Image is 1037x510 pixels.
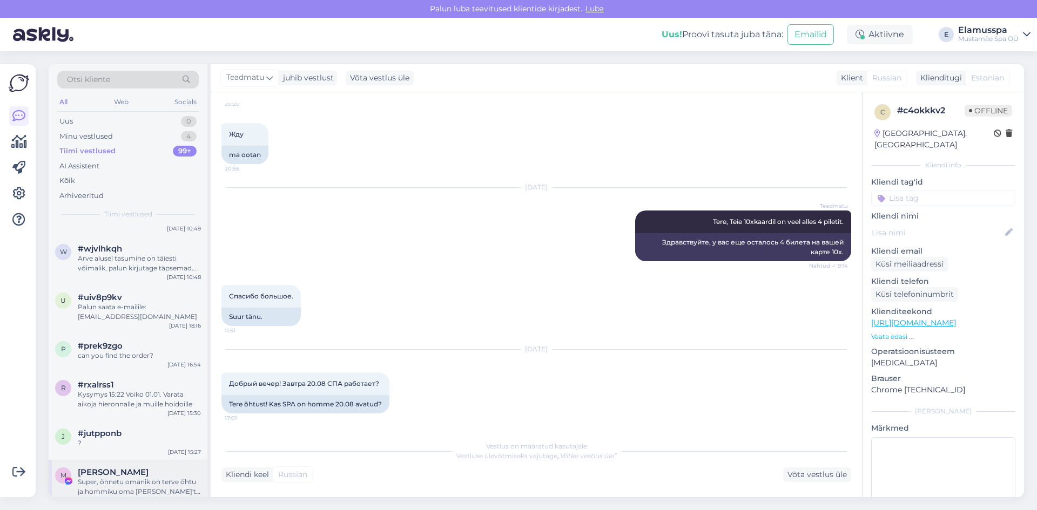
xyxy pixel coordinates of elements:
[871,210,1015,222] p: Kliendi nimi
[57,95,70,109] div: All
[871,306,1015,317] p: Klienditeekond
[713,217,844,226] span: Tere, Teie 10xkaardil on veel alles 4 piletit.
[958,26,1031,43] a: ElamusspaMustamäe Spa OÜ
[346,71,414,85] div: Võta vestlus üle
[172,95,199,109] div: Socials
[807,202,848,210] span: Teadmatu
[170,497,201,505] div: [DATE] 9:43
[582,4,607,13] span: Luba
[787,24,834,45] button: Emailid
[62,432,65,440] span: j
[221,344,851,354] div: [DATE]
[78,341,123,351] span: #prek9zgo
[958,26,1019,35] div: Elamusspa
[279,72,334,84] div: juhib vestlust
[59,116,73,127] div: Uus
[662,28,783,41] div: Proovi tasuta juba täna:
[871,160,1015,170] div: Kliendi info
[168,448,201,456] div: [DATE] 15:27
[871,373,1015,384] p: Brauser
[78,244,122,254] span: #wjvlhkqh
[78,429,122,438] span: #jutpponb
[61,384,66,392] span: r
[456,452,617,460] span: Vestluse ülevõtmiseks vajutage
[874,128,994,151] div: [GEOGRAPHIC_DATA], [GEOGRAPHIC_DATA]
[167,273,201,281] div: [DATE] 10:48
[60,248,67,256] span: w
[60,471,66,479] span: M
[871,246,1015,257] p: Kliendi email
[871,190,1015,206] input: Lisa tag
[181,116,197,127] div: 0
[167,225,201,233] div: [DATE] 10:49
[60,296,66,304] span: u
[486,442,587,450] span: Vestlus on määratud kasutajale
[872,227,1003,239] input: Lisa nimi
[225,414,265,422] span: 17:01
[897,104,965,117] div: # c4okkkv2
[225,327,265,335] span: 11:51
[871,384,1015,396] p: Chrome [TECHNICAL_ID]
[221,146,268,164] div: ma ootan
[557,452,617,460] i: „Võtke vestlus üle”
[872,72,901,84] span: Russian
[871,318,956,328] a: [URL][DOMAIN_NAME]
[871,332,1015,342] p: Vaata edasi ...
[78,380,114,390] span: #rxalrss1
[221,182,851,192] div: [DATE]
[78,467,149,477] span: Merilin Evans
[61,345,66,353] span: p
[635,233,851,261] div: Здравствуйте, у вас еще осталось 4 билета на вашей карте 10x.
[225,100,265,108] span: 20:20
[871,346,1015,357] p: Operatsioonisüsteem
[59,131,113,142] div: Minu vestlused
[225,165,265,173] span: 20:56
[78,351,201,361] div: can you find the order?
[837,72,863,84] div: Klient
[871,176,1015,188] p: Kliendi tag'id
[916,72,962,84] div: Klienditugi
[229,379,379,387] span: Добрый вечер! Завтра 20.08 СПА работает?
[229,292,293,300] span: Спасибо большое.
[871,406,1015,416] div: [PERSON_NAME]
[971,72,1004,84] span: Estonian
[847,25,913,44] div: Aktiivne
[221,308,301,326] div: Suur tänu.
[958,35,1019,43] div: Mustamäe Spa OÜ
[78,477,201,497] div: Super, õnnetu omanik on terve õhtu ja hommiku oma [PERSON_NAME]'t otsinud. Tuleme [PERSON_NAME] :)
[221,395,389,413] div: Tere õhtust! Kas SPA on homme 20.08 avatud?
[807,262,848,270] span: Nähtud ✓ 9:14
[173,146,197,157] div: 99+
[662,29,682,39] b: Uus!
[78,438,201,448] div: ?
[59,146,116,157] div: Tiimi vestlused
[78,293,122,302] span: #uiv8p9kv
[59,191,104,201] div: Arhiveeritud
[880,108,885,116] span: c
[221,469,269,480] div: Kliendi keel
[169,322,201,330] div: [DATE] 18:16
[871,276,1015,287] p: Kliendi telefon
[59,175,75,186] div: Kõik
[226,72,264,84] span: Teadmatu
[278,469,307,480] span: Russian
[112,95,131,109] div: Web
[78,254,201,273] div: Arve alusel tasumine on täiesti võimalik, palun kirjutage täpsemad andmed kellele arve esitada [E...
[939,27,954,42] div: E
[59,161,99,172] div: AI Assistent
[871,287,958,302] div: Küsi telefoninumbrit
[229,130,244,138] span: Жду
[167,409,201,417] div: [DATE] 15:30
[871,257,948,271] div: Küsi meiliaadressi
[871,423,1015,434] p: Märkmed
[67,74,110,85] span: Otsi kliente
[78,302,201,322] div: Palun saata e-mailile: [EMAIL_ADDRESS][DOMAIN_NAME]
[783,467,851,482] div: Võta vestlus üle
[104,209,152,219] span: Tiimi vestlused
[78,390,201,409] div: Kysymys 15:22 Voiko 01.01. Varata aikoja hieronnalle ja muille hoidoille
[181,131,197,142] div: 4
[167,361,201,369] div: [DATE] 16:54
[9,73,29,93] img: Askly Logo
[965,105,1012,117] span: Offline
[871,357,1015,369] p: [MEDICAL_DATA]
